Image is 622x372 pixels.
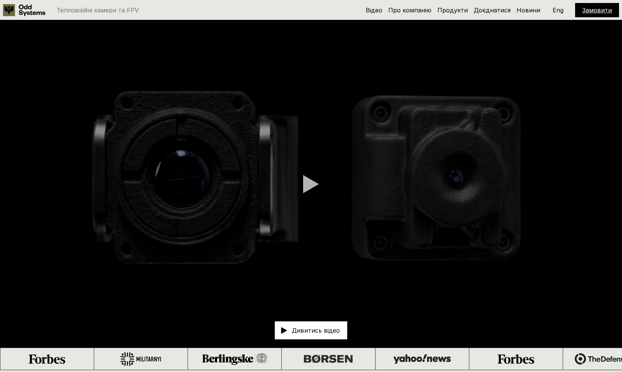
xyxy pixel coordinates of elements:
p: Тепловізійні камери та FPV [57,7,139,13]
a: Продукти [437,6,468,14]
a: Замовити [582,6,612,14]
a: Новини [517,6,540,14]
a: Доєднатися [474,6,511,14]
p: Дивитись відео [292,327,340,333]
p: Eng [553,7,563,13]
a: Про компанію [388,6,431,14]
a: Відео [366,6,382,14]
